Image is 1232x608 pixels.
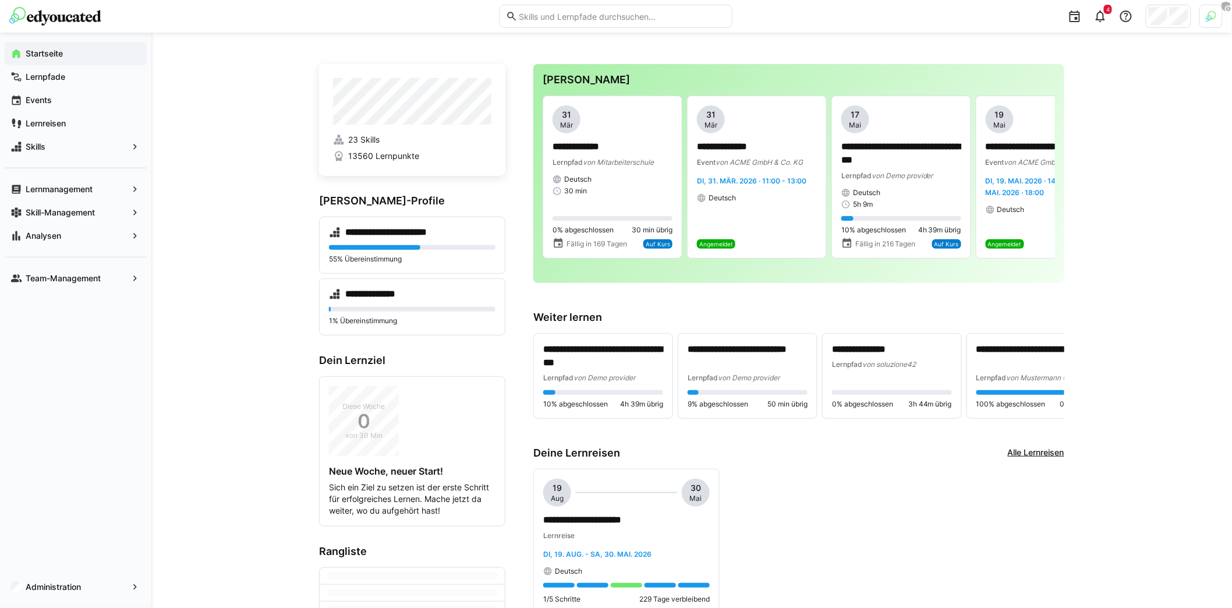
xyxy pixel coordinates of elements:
span: 3h 44m übrig [908,400,952,409]
span: 100% abgeschlossen [976,400,1046,409]
p: 229 Tage verbleibend [639,595,710,604]
span: Di, 31. Mär. 2026 · 11:00 - 13:00 [697,176,806,185]
span: 0% abgeschlossen [832,400,893,409]
span: 23 Skills [348,134,380,146]
span: Lernreise [543,531,575,540]
span: 19 [553,482,562,494]
span: von Demo provider [872,171,933,180]
span: Lernpfad [976,373,1007,382]
p: 1/5 Schritte [543,595,580,604]
h4: Neue Woche, neuer Start! [329,465,495,477]
span: Lernpfad [688,373,718,382]
span: Deutsch [709,193,736,203]
span: Event [986,158,1004,167]
span: Auf Kurs [934,241,959,248]
span: Deutsch [853,188,880,197]
span: 17 [851,109,860,121]
span: Di, 19. Aug. - Sa, 30. Mai. 2026 [543,550,652,558]
span: 9% abgeschlossen [688,400,748,409]
span: 30 [691,482,701,494]
span: Angemeldet [988,241,1022,248]
span: 4h 39m übrig [620,400,663,409]
span: Deutsch [564,175,592,184]
span: 10% abgeschlossen [841,225,906,235]
input: Skills und Lernpfade durchsuchen… [518,11,726,22]
span: 31 [706,109,716,121]
a: 23 Skills [333,134,491,146]
h3: [PERSON_NAME] [543,73,1055,86]
span: 30 min [564,186,587,196]
span: 30 min übrig [632,225,672,235]
span: Deutsch [997,205,1025,214]
span: Mai [994,121,1006,130]
span: 0 min übrig [1060,400,1096,409]
h3: Dein Lernziel [319,354,505,367]
h3: Rangliste [319,545,505,558]
span: 19 [995,109,1004,121]
span: Fällig in 216 Tagen [855,239,916,249]
h3: Deine Lernreisen [533,447,620,459]
p: Sich ein Ziel zu setzen ist der erste Schritt für erfolgreiches Lernen. Mache jetzt da weiter, wo... [329,482,495,517]
span: von Demo provider [573,373,635,382]
span: von soluzione42 [862,360,916,369]
a: Alle Lernreisen [1008,447,1064,459]
span: 13560 Lernpunkte [348,150,419,162]
span: Mai [849,121,862,130]
span: 31 [562,109,571,121]
span: Deutsch [555,567,582,576]
span: Di, 19. Mai. 2026 · 14:00 - Sa, 23. Mai. 2026 · 18:00 [986,176,1099,197]
p: 55% Übereinstimmung [329,254,495,264]
span: Lernpfad [553,158,583,167]
span: Angemeldet [699,241,733,248]
span: 4h 39m übrig [918,225,961,235]
span: von Mustermann GmbH 4 [1007,373,1090,382]
h3: [PERSON_NAME]-Profile [319,195,505,207]
span: 0% abgeschlossen [553,225,614,235]
span: 4 [1106,6,1110,13]
span: von Mitarbeiterschule [583,158,654,167]
span: Lernpfad [543,373,573,382]
span: Mai [690,494,702,503]
p: 1% Übereinstimmung [329,316,495,326]
span: Event [697,158,716,167]
span: Fällig in 169 Tagen [567,239,627,249]
span: von ACME GmbH & Co. KG [716,158,803,167]
span: Mär [704,121,717,130]
span: 10% abgeschlossen [543,400,608,409]
span: von Demo provider [718,373,780,382]
span: Auf Kurs [646,241,670,248]
span: Mär [560,121,573,130]
span: Lernpfad [841,171,872,180]
h3: Weiter lernen [533,311,1064,324]
span: Aug [551,494,564,503]
span: 5h 9m [853,200,873,209]
span: 50 min übrig [767,400,808,409]
span: Lernpfad [832,360,862,369]
span: von ACME GmbH & Co. KG [1004,158,1092,167]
